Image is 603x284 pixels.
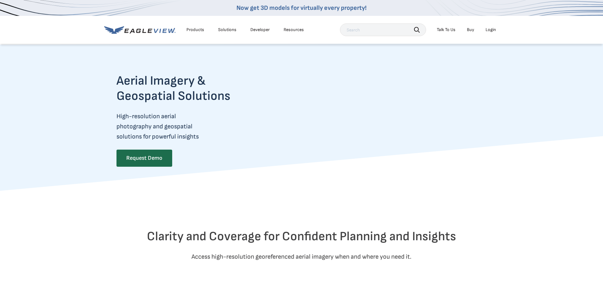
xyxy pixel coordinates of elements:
[116,252,487,262] p: Access high-resolution georeferenced aerial imagery when and where you need it.
[437,27,455,33] div: Talk To Us
[116,73,255,104] h2: Aerial Imagery & Geospatial Solutions
[186,27,204,33] div: Products
[236,4,367,12] a: Now get 3D models for virtually every property!
[116,229,487,244] h2: Clarity and Coverage for Confident Planning and Insights
[467,27,474,33] a: Buy
[486,27,496,33] div: Login
[116,150,172,167] a: Request Demo
[250,27,270,33] a: Developer
[218,27,236,33] div: Solutions
[116,111,255,142] p: High-resolution aerial photography and geospatial solutions for powerful insights
[340,23,426,36] input: Search
[284,27,304,33] div: Resources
